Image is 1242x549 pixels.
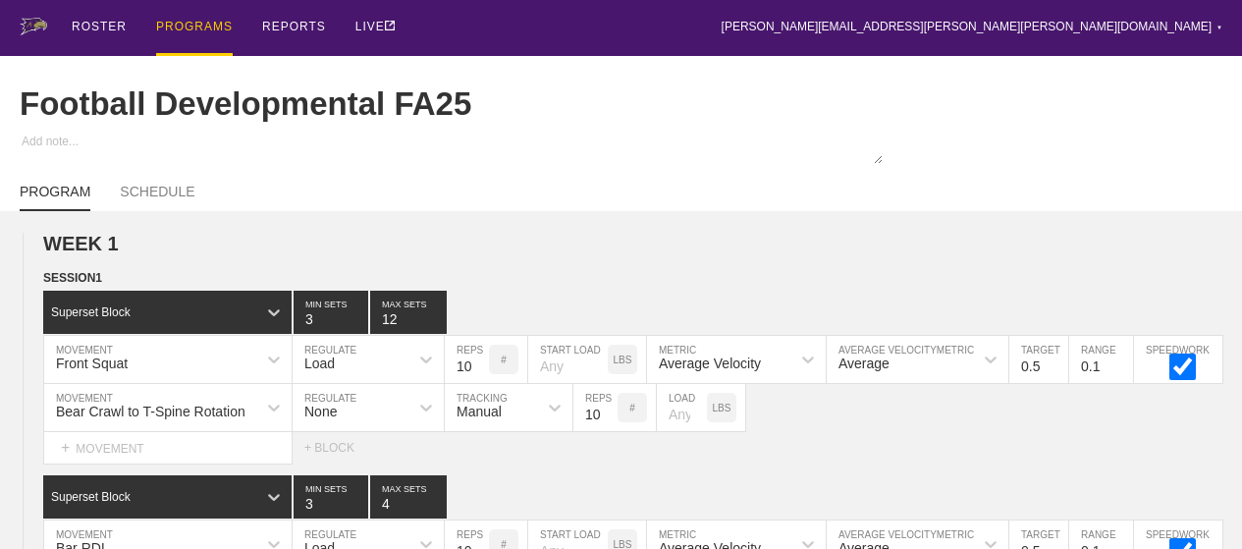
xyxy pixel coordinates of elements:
div: MOVEMENT [43,432,293,465]
span: + [61,439,70,456]
span: SESSION 1 [43,271,102,285]
span: WEEK 1 [43,233,119,254]
a: PROGRAM [20,184,90,211]
div: Superset Block [51,490,131,504]
div: None [304,404,337,419]
p: # [501,355,507,365]
div: Average [838,356,890,371]
p: LBS [614,355,632,365]
div: Front Squat [56,356,128,371]
input: None [370,291,447,334]
div: Bear Crawl to T-Spine Rotation [56,404,245,419]
a: SCHEDULE [120,184,194,209]
iframe: Chat Widget [889,321,1242,549]
div: Superset Block [51,305,131,319]
div: Manual [457,404,502,419]
div: Load [304,356,335,371]
input: Any [657,384,707,431]
div: Average Velocity [659,356,761,371]
p: LBS [713,403,731,413]
input: None [370,475,447,519]
p: # [629,403,635,413]
div: + BLOCK [304,441,373,455]
div: ▼ [1216,22,1222,33]
input: Any [528,336,608,383]
img: logo [20,18,47,35]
